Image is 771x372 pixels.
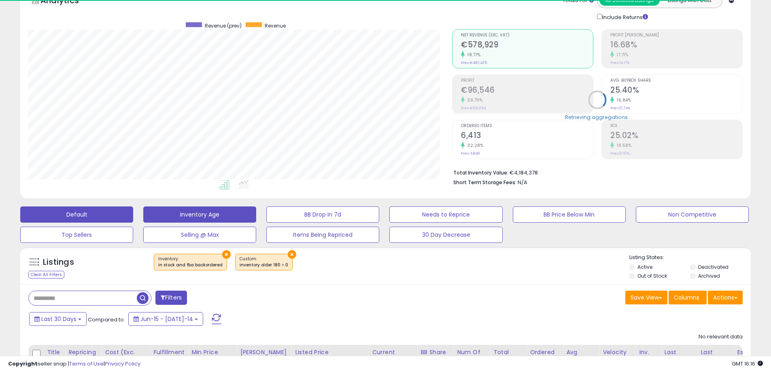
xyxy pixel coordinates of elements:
div: seller snap | | [8,360,140,368]
a: Privacy Policy [105,360,140,368]
button: Non Competitive [636,206,749,223]
button: Selling @ Max [143,227,256,243]
span: 2025-08-14 16:16 GMT [732,360,763,368]
button: BB Drop in 7d [266,206,379,223]
button: Items Being Repriced [266,227,379,243]
span: Custom: [240,256,288,268]
button: 30 Day Decrease [389,227,502,243]
strong: Copyright [8,360,38,368]
label: Deactivated [698,264,729,270]
h5: Listings [43,257,74,268]
label: Archived [698,272,720,279]
div: in stock and fba backordered [158,262,223,268]
a: Terms of Use [69,360,104,368]
button: Top Sellers [20,227,133,243]
div: Clear All Filters [28,271,64,278]
p: Listing States: [629,254,751,261]
span: Inventory : [158,256,223,268]
button: Actions [708,291,743,304]
button: Default [20,206,133,223]
label: Out of Stock [637,272,667,279]
button: × [222,250,231,259]
button: Last 30 Days [29,312,87,326]
button: Needs to Reprice [389,206,502,223]
div: inventory older 180 > 0 [240,262,288,268]
span: Revenue (prev) [205,22,242,29]
span: Compared to: [88,316,125,323]
button: Inventory Age [143,206,256,223]
span: Last 30 Days [41,315,76,323]
label: Active [637,264,652,270]
button: Jun-15 - [DATE]-14 [128,312,203,326]
span: Revenue [265,22,286,29]
button: BB Price Below Min [513,206,626,223]
button: Columns [669,291,707,304]
button: Filters [155,291,187,305]
div: Retrieving aggregations.. [565,114,630,121]
span: Columns [674,293,699,302]
div: No relevant data [699,333,743,341]
button: × [288,250,296,259]
button: Save View [625,291,667,304]
span: Jun-15 - [DATE]-14 [140,315,193,323]
div: Include Returns [591,12,658,21]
